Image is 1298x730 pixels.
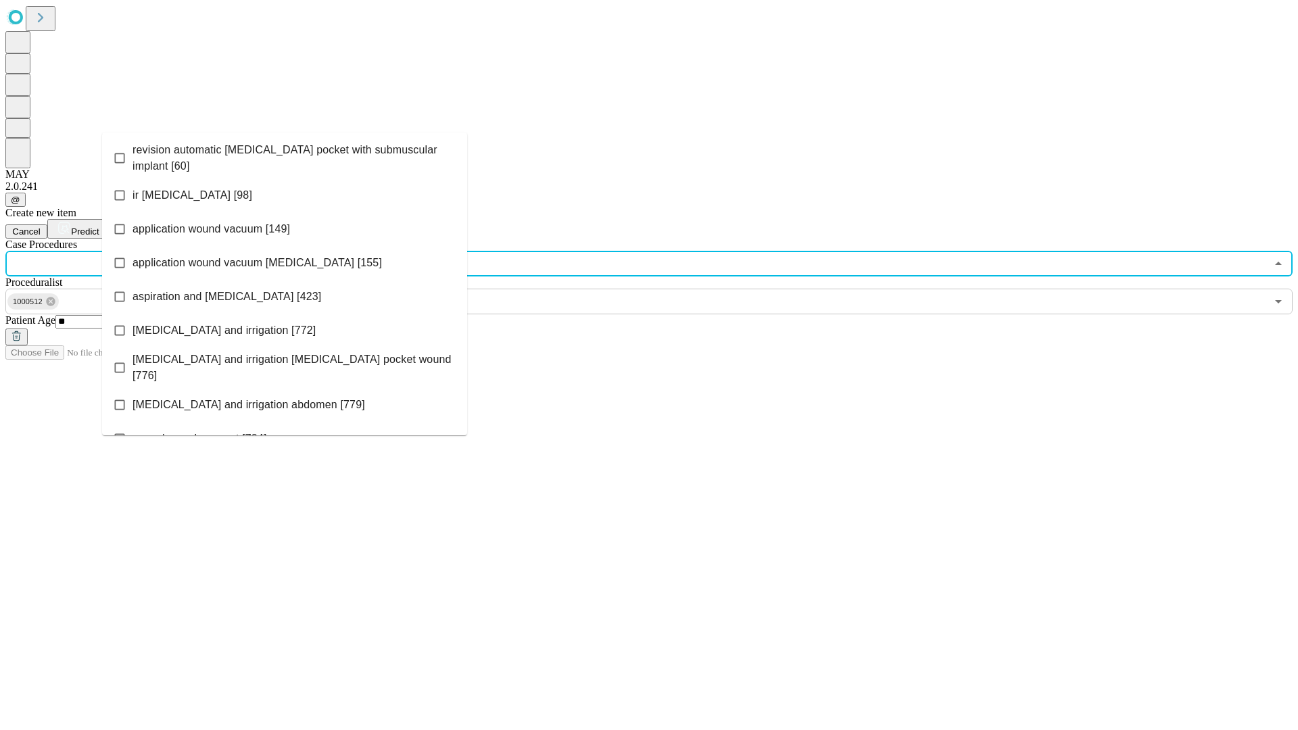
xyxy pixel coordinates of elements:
[133,187,252,203] span: ir [MEDICAL_DATA] [98]
[5,207,76,218] span: Create new item
[5,314,55,326] span: Patient Age
[11,195,20,205] span: @
[133,221,290,237] span: application wound vacuum [149]
[5,224,47,239] button: Cancel
[133,289,321,305] span: aspiration and [MEDICAL_DATA] [423]
[133,397,365,413] span: [MEDICAL_DATA] and irrigation abdomen [779]
[133,322,316,339] span: [MEDICAL_DATA] and irrigation [772]
[133,255,382,271] span: application wound vacuum [MEDICAL_DATA] [155]
[7,294,48,310] span: 1000512
[5,180,1293,193] div: 2.0.241
[47,219,110,239] button: Predict
[12,226,41,237] span: Cancel
[133,431,267,447] span: wound vac placement [784]
[1269,254,1288,273] button: Close
[5,168,1293,180] div: MAY
[5,193,26,207] button: @
[7,293,59,310] div: 1000512
[5,276,62,288] span: Proceduralist
[1269,292,1288,311] button: Open
[133,351,456,384] span: [MEDICAL_DATA] and irrigation [MEDICAL_DATA] pocket wound [776]
[133,142,456,174] span: revision automatic [MEDICAL_DATA] pocket with submuscular implant [60]
[71,226,99,237] span: Predict
[5,239,77,250] span: Scheduled Procedure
